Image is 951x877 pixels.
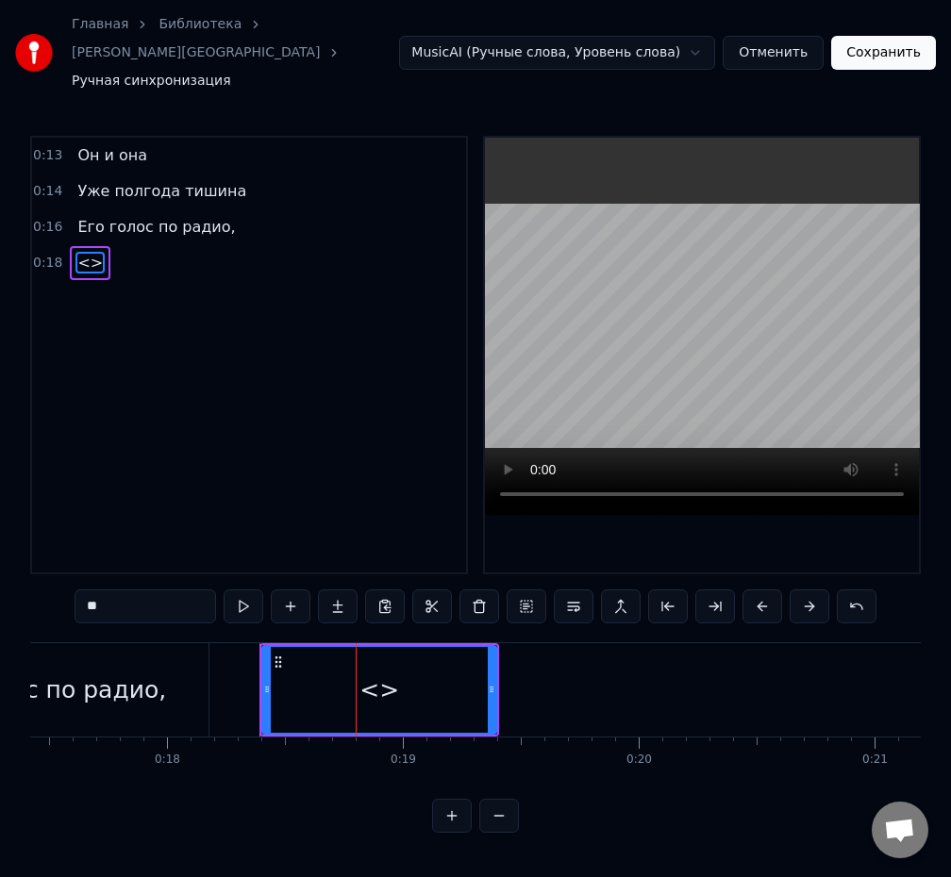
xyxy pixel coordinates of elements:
[359,672,399,708] div: <>
[391,753,416,768] div: 0:19
[72,43,320,62] a: [PERSON_NAME][GEOGRAPHIC_DATA]
[75,252,105,273] span: <>
[626,753,652,768] div: 0:20
[33,182,62,201] span: 0:14
[33,254,62,273] span: 0:18
[75,216,237,238] span: Его голос по радио,
[33,218,62,237] span: 0:16
[15,34,53,72] img: youka
[72,15,128,34] a: Главная
[862,753,888,768] div: 0:21
[72,15,399,91] nav: breadcrumb
[75,180,248,202] span: Уже полгода тишина
[75,144,149,166] span: Он и она
[158,15,242,34] a: Библиотека
[723,36,824,70] button: Отменить
[72,72,231,91] span: Ручная синхронизация
[33,146,62,165] span: 0:13
[155,753,180,768] div: 0:18
[872,802,928,858] a: Открытый чат
[831,36,936,70] button: Сохранить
